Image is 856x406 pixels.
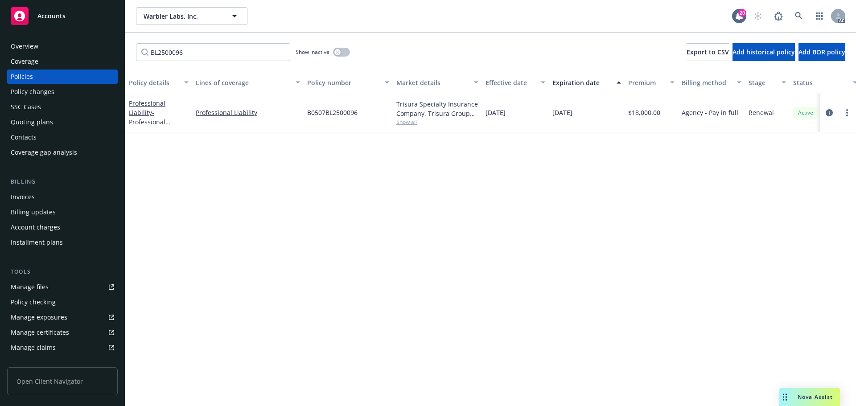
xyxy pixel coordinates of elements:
[7,100,118,114] a: SSC Cases
[770,7,787,25] a: Report a Bug
[7,145,118,160] a: Coverage gap analysis
[396,118,478,126] span: Show all
[144,12,221,21] span: Warbler Labs, Inc.
[11,205,56,219] div: Billing updates
[7,325,118,340] a: Manage certificates
[7,130,118,144] a: Contacts
[7,39,118,53] a: Overview
[745,72,790,93] button: Stage
[7,4,118,29] a: Accounts
[396,78,469,87] div: Market details
[7,235,118,250] a: Installment plans
[129,108,170,135] span: - Professional Liability $1m
[129,99,167,135] a: Professional Liability
[11,235,63,250] div: Installment plans
[7,295,118,309] a: Policy checking
[682,78,732,87] div: Billing method
[296,48,329,56] span: Show inactive
[37,12,66,20] span: Accounts
[7,356,118,370] a: Manage BORs
[304,72,393,93] button: Policy number
[842,107,852,118] a: more
[678,72,745,93] button: Billing method
[192,72,304,93] button: Lines of coverage
[11,130,37,144] div: Contacts
[779,388,840,406] button: Nova Assist
[793,78,848,87] div: Status
[11,39,38,53] div: Overview
[552,108,572,117] span: [DATE]
[11,310,67,324] div: Manage exposures
[196,78,290,87] div: Lines of coverage
[11,54,38,69] div: Coverage
[682,108,738,117] span: Agency - Pay in full
[482,72,549,93] button: Effective date
[129,78,179,87] div: Policy details
[687,48,729,56] span: Export to CSV
[7,54,118,69] a: Coverage
[11,220,60,234] div: Account charges
[779,388,790,406] div: Drag to move
[824,107,835,118] a: circleInformation
[11,340,56,355] div: Manage claims
[11,70,33,84] div: Policies
[393,72,482,93] button: Market details
[7,280,118,294] a: Manage files
[486,78,535,87] div: Effective date
[7,367,118,395] span: Open Client Navigator
[790,7,808,25] a: Search
[7,340,118,355] a: Manage claims
[136,43,290,61] input: Filter by keyword...
[196,108,300,117] a: Professional Liability
[552,78,611,87] div: Expiration date
[798,48,845,56] span: Add BOR policy
[11,325,69,340] div: Manage certificates
[11,356,53,370] div: Manage BORs
[125,72,192,93] button: Policy details
[7,70,118,84] a: Policies
[625,72,678,93] button: Premium
[749,7,767,25] a: Start snowing
[738,9,746,17] div: 20
[11,190,35,204] div: Invoices
[811,7,828,25] a: Switch app
[11,115,53,129] div: Quoting plans
[11,280,49,294] div: Manage files
[7,220,118,234] a: Account charges
[549,72,625,93] button: Expiration date
[486,108,506,117] span: [DATE]
[7,190,118,204] a: Invoices
[749,78,776,87] div: Stage
[798,393,833,401] span: Nova Assist
[749,108,774,117] span: Renewal
[797,109,815,117] span: Active
[7,310,118,324] a: Manage exposures
[628,78,665,87] div: Premium
[11,100,41,114] div: SSC Cases
[307,78,379,87] div: Policy number
[687,43,729,61] button: Export to CSV
[7,115,118,129] a: Quoting plans
[733,43,795,61] button: Add historical policy
[11,295,56,309] div: Policy checking
[307,108,358,117] span: B0507BL2500096
[7,85,118,99] a: Policy changes
[11,145,77,160] div: Coverage gap analysis
[396,99,478,118] div: Trisura Specialty Insurance Company, Trisura Group Ltd., Relm US Insurance Solutions
[7,205,118,219] a: Billing updates
[628,108,660,117] span: $18,000.00
[733,48,795,56] span: Add historical policy
[7,177,118,186] div: Billing
[7,267,118,276] div: Tools
[136,7,247,25] button: Warbler Labs, Inc.
[798,43,845,61] button: Add BOR policy
[11,85,54,99] div: Policy changes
